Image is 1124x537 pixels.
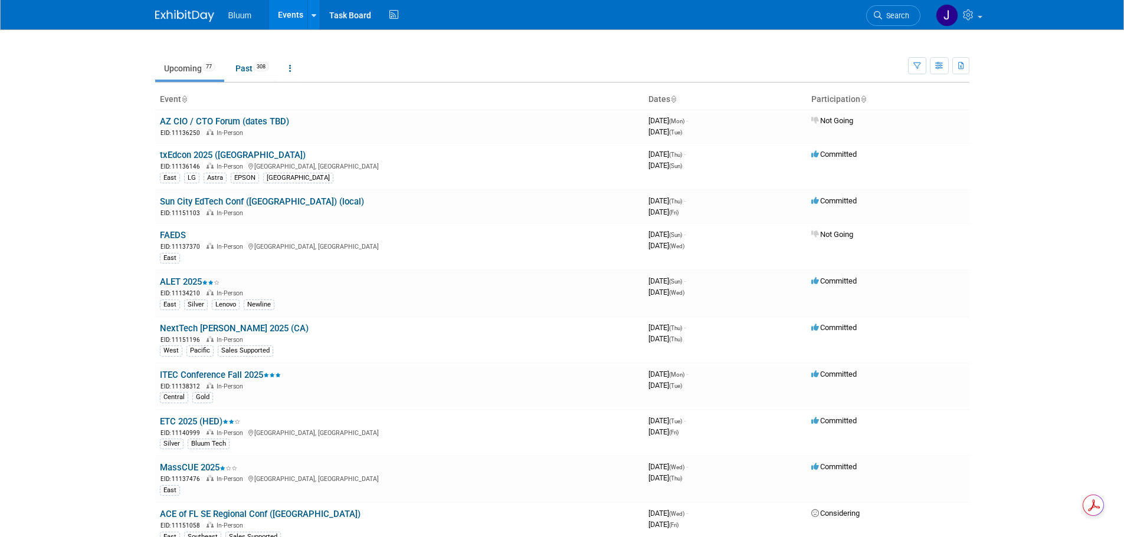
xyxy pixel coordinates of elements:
[669,243,684,249] span: (Wed)
[669,336,682,342] span: (Thu)
[684,230,686,239] span: -
[217,475,247,483] span: In-Person
[669,325,682,331] span: (Thu)
[181,94,187,104] a: Sort by Event Name
[648,150,686,159] span: [DATE]
[669,118,684,124] span: (Mon)
[811,416,857,425] span: Committed
[217,522,247,529] span: In-Person
[648,241,684,250] span: [DATE]
[160,462,237,473] a: MassCUE 2025
[669,289,684,296] span: (Wed)
[811,462,857,471] span: Committed
[811,509,860,518] span: Considering
[160,476,205,482] span: EID: 11137476
[669,429,679,436] span: (Fri)
[217,129,247,137] span: In-Person
[686,462,688,471] span: -
[669,510,684,517] span: (Wed)
[184,173,199,183] div: LG
[811,276,857,285] span: Committed
[160,243,205,250] span: EID: 11137370
[669,383,682,389] span: (Tue)
[684,196,686,205] span: -
[217,429,247,437] span: In-Person
[669,129,682,136] span: (Tue)
[648,462,688,471] span: [DATE]
[669,371,684,378] span: (Mon)
[253,62,269,71] span: 308
[155,90,644,110] th: Event
[160,383,205,390] span: EID: 11138312
[866,5,920,26] a: Search
[160,323,309,334] a: NextTech [PERSON_NAME] 2025 (CA)
[218,345,273,356] div: Sales Supported
[648,207,679,216] span: [DATE]
[669,198,682,205] span: (Thu)
[207,129,214,135] img: In-Person Event
[160,392,188,403] div: Central
[217,289,247,297] span: In-Person
[669,163,682,169] span: (Sun)
[160,276,219,287] a: ALET 2025
[936,4,958,27] img: Joel Ryan
[648,427,679,436] span: [DATE]
[160,509,361,519] a: ACE of FL SE Regional Conf ([GEOGRAPHIC_DATA])
[212,299,240,310] div: Lenovo
[192,392,213,403] div: Gold
[160,253,180,263] div: East
[217,383,247,390] span: In-Person
[160,161,639,171] div: [GEOGRAPHIC_DATA], [GEOGRAPHIC_DATA]
[263,173,333,183] div: [GEOGRAPHIC_DATA]
[155,10,214,22] img: ExhibitDay
[811,323,857,332] span: Committed
[160,299,180,310] div: East
[669,418,682,424] span: (Tue)
[670,94,676,104] a: Sort by Start Date
[186,345,214,356] div: Pacific
[648,370,688,378] span: [DATE]
[207,289,214,295] img: In-Person Event
[669,151,682,158] span: (Thu)
[207,209,214,215] img: In-Person Event
[644,90,807,110] th: Dates
[207,429,214,435] img: In-Person Event
[882,11,909,20] span: Search
[648,520,679,529] span: [DATE]
[669,475,682,482] span: (Thu)
[684,416,686,425] span: -
[231,173,259,183] div: EPSON
[648,196,686,205] span: [DATE]
[648,334,682,343] span: [DATE]
[160,473,639,483] div: [GEOGRAPHIC_DATA], [GEOGRAPHIC_DATA]
[684,150,686,159] span: -
[860,94,866,104] a: Sort by Participation Type
[160,337,205,343] span: EID: 11151196
[217,163,247,170] span: In-Person
[684,276,686,285] span: -
[228,11,252,20] span: Bluum
[160,427,639,437] div: [GEOGRAPHIC_DATA], [GEOGRAPHIC_DATA]
[686,370,688,378] span: -
[244,299,274,310] div: Newline
[160,522,205,529] span: EID: 11151058
[648,509,688,518] span: [DATE]
[217,209,247,217] span: In-Person
[811,116,853,125] span: Not Going
[160,116,289,127] a: AZ CIO / CTO Forum (dates TBD)
[155,57,224,80] a: Upcoming77
[648,323,686,332] span: [DATE]
[207,243,214,249] img: In-Person Event
[811,196,857,205] span: Committed
[160,163,205,170] span: EID: 11136146
[160,130,205,136] span: EID: 11136250
[160,196,364,207] a: Sun City EdTech Conf ([GEOGRAPHIC_DATA]) (local)
[207,383,214,388] img: In-Person Event
[160,241,639,251] div: [GEOGRAPHIC_DATA], [GEOGRAPHIC_DATA]
[160,430,205,436] span: EID: 11140999
[160,345,182,356] div: West
[160,485,180,496] div: East
[160,173,180,183] div: East
[160,416,240,427] a: ETC 2025 (HED)
[160,290,205,296] span: EID: 11134210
